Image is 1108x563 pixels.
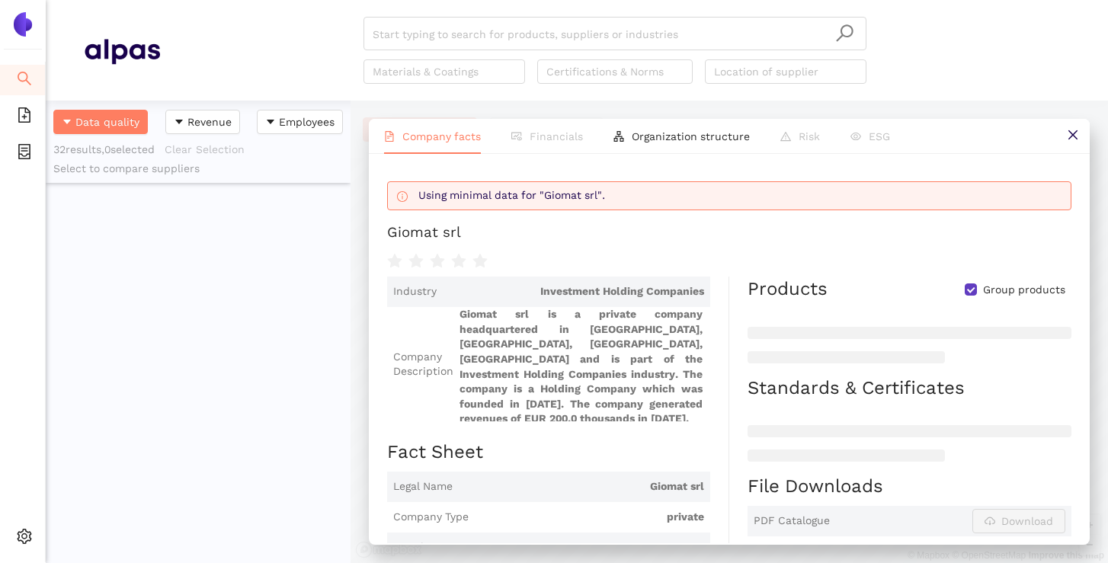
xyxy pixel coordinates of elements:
span: Holding Company [470,540,704,555]
span: Organization structure [632,130,750,142]
span: Data quality [75,114,139,130]
span: star [387,254,402,269]
span: PDF Catalogue [754,513,830,529]
span: Financials [530,130,583,142]
span: Revenue [187,114,232,130]
span: 32 results, 0 selected [53,143,155,155]
span: apartment [613,131,624,142]
span: Giomat srl is a private company headquartered in [GEOGRAPHIC_DATA], [GEOGRAPHIC_DATA], [GEOGRAPHI... [460,307,704,421]
span: search [835,24,854,43]
img: Homepage [84,32,160,70]
button: close [1055,119,1090,153]
span: file-add [17,102,32,133]
span: Company facts [402,130,481,142]
span: caret-down [62,117,72,129]
span: star [408,254,424,269]
img: Logo [11,12,35,37]
div: Using minimal data for "Giomat srl". [418,188,1065,203]
span: private [475,510,704,525]
span: ESG [869,130,890,142]
h2: Fact Sheet [387,440,710,465]
span: Group products [977,283,1071,298]
span: eye [850,131,861,142]
span: star [430,254,445,269]
button: caret-downRevenue [165,110,240,134]
span: Company Description [393,350,453,379]
button: caret-downData quality [53,110,148,134]
h2: Standards & Certificates [748,376,1071,401]
span: container [17,139,32,169]
span: caret-down [174,117,184,129]
span: Giomat srl [459,479,704,494]
span: Investment Holding Companies [443,284,704,299]
span: search [17,66,32,96]
span: Company Type [393,510,469,525]
span: Industry [393,284,437,299]
span: fund-view [511,131,522,142]
div: Select to compare suppliers [53,162,343,177]
button: caret-downEmployees [257,110,343,134]
span: Employees [279,114,335,130]
span: Risk [799,130,820,142]
span: Legal Name [393,479,453,494]
span: file-text [384,131,395,142]
span: star [451,254,466,269]
span: caret-down [265,117,276,129]
span: warning [780,131,791,142]
span: setting [17,523,32,554]
span: info-circle [397,191,408,202]
span: Supplier Type [393,540,464,555]
div: Giomat srl [387,222,461,242]
span: star [472,254,488,269]
div: Products [748,277,828,302]
button: Clear Selection [164,137,255,162]
span: close [1067,129,1079,141]
h2: File Downloads [748,474,1071,500]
